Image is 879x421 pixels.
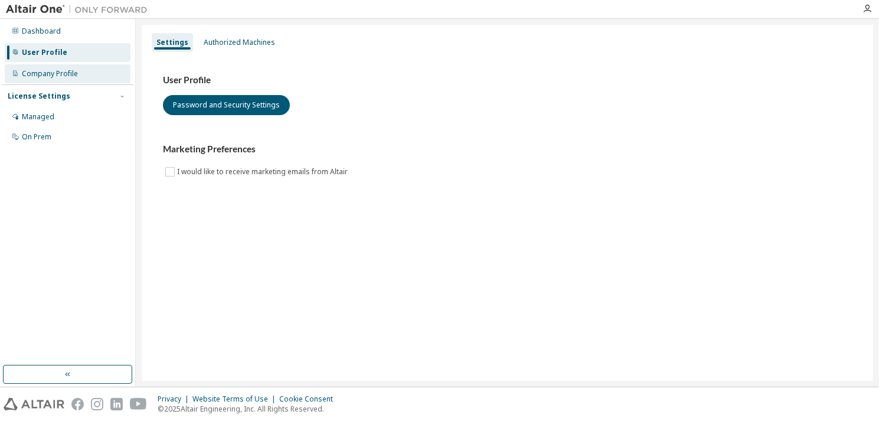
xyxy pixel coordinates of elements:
div: Authorized Machines [204,38,275,47]
h3: User Profile [163,74,852,86]
div: On Prem [22,132,51,142]
div: Company Profile [22,69,78,79]
h3: Marketing Preferences [163,143,852,155]
label: I would like to receive marketing emails from Altair [177,165,350,179]
div: Settings [156,38,188,47]
div: Website Terms of Use [192,394,279,404]
img: instagram.svg [91,398,103,410]
div: Cookie Consent [279,394,340,404]
img: altair_logo.svg [4,398,64,410]
button: Password and Security Settings [163,95,290,115]
img: linkedin.svg [110,398,123,410]
p: © 2025 Altair Engineering, Inc. All Rights Reserved. [158,404,340,414]
div: User Profile [22,48,67,57]
div: License Settings [8,92,70,101]
img: facebook.svg [71,398,84,410]
img: youtube.svg [130,398,147,410]
img: Altair One [6,4,153,15]
div: Managed [22,112,54,122]
div: Privacy [158,394,192,404]
div: Dashboard [22,27,61,36]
